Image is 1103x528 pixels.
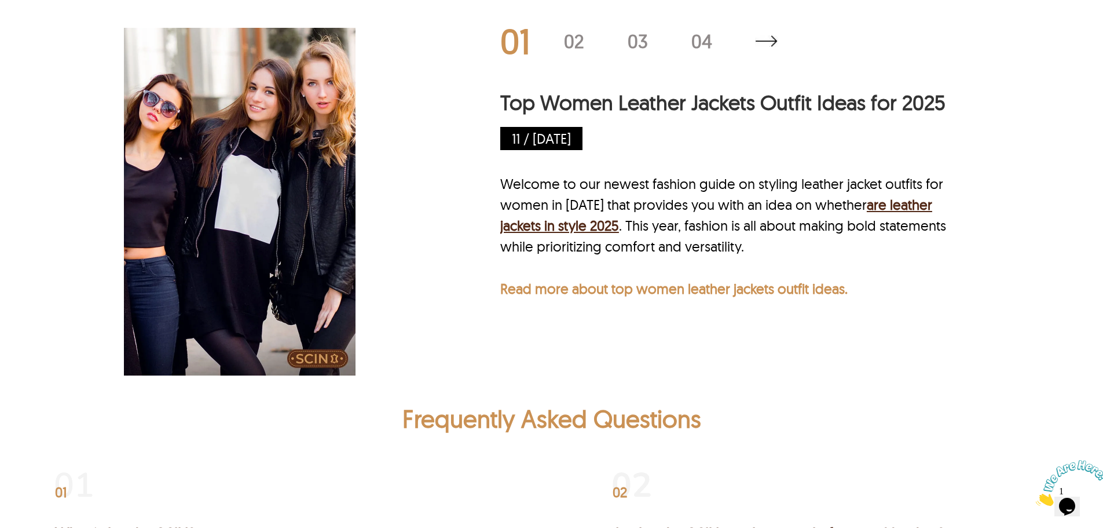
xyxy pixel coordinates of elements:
a: Read more about top women leather jackets outfit ideas. [500,280,848,297]
div: 04 [691,32,755,50]
div: Welcome to our newest fashion guide on styling leather jacket outfits for women in [DATE] that pr... [500,173,970,257]
div: 01 [500,24,564,59]
a: Top Women Leather Jackets Outfit Ideas for 2025 [124,28,593,376]
div: 03 [628,32,691,50]
span: 01 [55,486,67,498]
div: 02 [564,32,628,50]
h2: Frequently Asked Questions [55,403,1048,440]
a: Top Women Leather Jackets Outfit Ideas for 2025 [500,89,946,115]
a: Latest Blog of SCIN [755,35,778,47]
span: 1 [5,5,9,14]
img: Top Women Leather Jackets Outfit Ideas for 2025 [124,28,356,376]
span: 02 [613,486,627,498]
img: Chat attention grabber [5,5,76,50]
iframe: chat widget [1031,456,1103,511]
p: 11 / [DATE] [500,127,582,150]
